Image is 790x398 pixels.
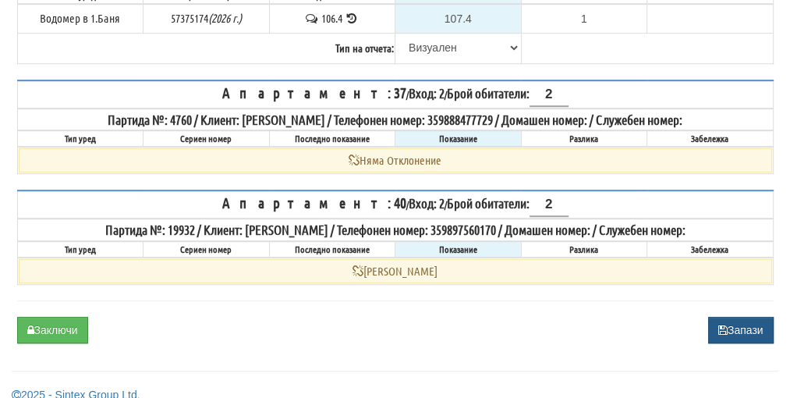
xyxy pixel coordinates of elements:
[395,241,522,258] th: Показание
[321,11,342,25] span: 106.4
[269,241,395,258] th: Последно показание
[521,130,647,147] th: Разлика
[19,220,772,239] div: Партида №: 19932 / Клиент: [PERSON_NAME] / Телефонен номер: 359897560170 / Домашен номер: / Служе...
[19,259,772,283] div: [PERSON_NAME]
[208,11,242,25] i: Метрологична годност до 2026г.
[335,41,394,55] b: Тип на отчета:
[345,11,360,25] span: История на показанията
[17,80,773,108] th: / /
[409,85,445,101] span: Вход: 2
[143,130,270,147] th: Сериен номер
[17,4,143,34] td: Водомер в 1.Баня
[269,130,395,147] th: Последно показание
[17,190,773,219] th: / /
[409,195,445,211] span: Вход: 2
[19,110,772,129] div: Партида №: 4760 / Клиент: [PERSON_NAME] / Телефонен номер: 359888477729 / Домашен номер: / Служеб...
[222,84,406,101] span: Апартамент: 37
[708,317,774,343] button: Запази
[395,130,522,147] th: Показание
[647,130,774,147] th: Забележка
[17,130,143,147] th: Тип уред
[19,148,772,172] div: Няма Oтклонение
[222,194,406,211] span: Апартамент: 40
[143,241,270,258] th: Сериен номер
[521,241,647,258] th: Разлика
[143,4,270,34] td: 57375174
[17,317,88,343] button: Заключи
[647,241,774,258] th: Забележка
[447,85,569,101] span: Брой обитатели:
[447,195,569,211] span: Брой обитатели:
[304,11,321,25] span: История на забележките
[17,241,143,258] th: Тип уред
